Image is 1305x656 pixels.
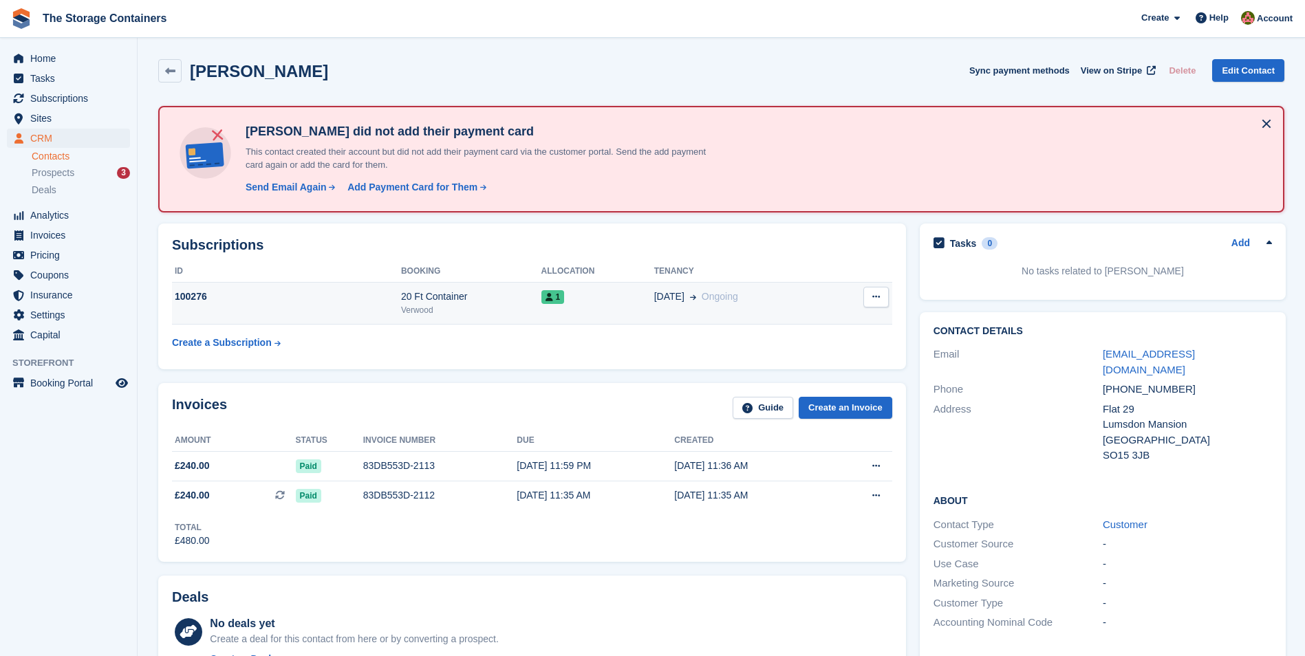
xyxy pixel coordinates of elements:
div: Create a deal for this contact from here or by converting a prospect. [210,632,498,646]
div: Email [934,347,1103,378]
div: [GEOGRAPHIC_DATA] [1103,433,1272,448]
a: [EMAIL_ADDRESS][DOMAIN_NAME] [1103,348,1195,375]
div: - [1103,595,1272,611]
a: Create a Subscription [172,330,281,356]
span: Analytics [30,206,113,225]
h2: Invoices [172,397,227,419]
h2: Contact Details [934,326,1272,337]
div: £480.00 [175,534,210,548]
img: Kirsty Simpson [1241,11,1255,25]
button: Delete [1163,59,1201,82]
span: Settings [30,305,113,325]
a: menu [7,49,130,68]
th: Status [296,430,363,452]
div: Marketing Source [934,576,1103,591]
img: no-card-linked-e7822e413c904bf8b177c4d89f31251c4716f9871600ec3ca5bfc59e148c83f4.svg [176,124,235,182]
h2: [PERSON_NAME] [190,62,328,80]
a: Add Payment Card for Them [342,180,488,195]
span: Home [30,49,113,68]
div: Create a Subscription [172,336,272,350]
p: This contact created their account but did not add their payment card via the customer portal. Se... [240,145,722,172]
a: Add [1231,236,1250,252]
span: CRM [30,129,113,148]
div: Lumsdon Mansion [1103,417,1272,433]
div: [DATE] 11:35 AM [674,488,830,503]
div: Contact Type [934,517,1103,533]
span: Sites [30,109,113,128]
span: Pricing [30,245,113,265]
a: menu [7,245,130,265]
div: No deals yet [210,615,498,632]
th: Due [517,430,674,452]
div: Verwood [401,304,541,316]
a: menu [7,226,130,245]
a: menu [7,89,130,108]
span: Paid [296,459,321,473]
span: Capital [30,325,113,345]
a: View on Stripe [1075,59,1158,82]
a: Preview store [114,375,130,391]
h4: [PERSON_NAME] did not add their payment card [240,124,722,140]
h2: About [934,493,1272,507]
span: Invoices [30,226,113,245]
div: - [1103,556,1272,572]
p: No tasks related to [PERSON_NAME] [934,264,1272,278]
span: Coupons [30,265,113,285]
div: 83DB553D-2113 [363,459,517,473]
div: Address [934,402,1103,463]
span: Account [1257,12,1293,25]
span: Ongoing [702,291,738,302]
a: Deals [32,183,130,197]
a: menu [7,69,130,88]
a: The Storage Containers [37,7,172,30]
div: SO15 3JB [1103,448,1272,463]
div: - [1103,615,1272,631]
h2: Subscriptions [172,237,892,253]
div: 83DB553D-2112 [363,488,517,503]
th: Invoice number [363,430,517,452]
th: Created [674,430,830,452]
div: 100276 [172,289,401,304]
a: Customer [1103,518,1147,530]
div: 0 [982,237,997,250]
a: menu [7,285,130,305]
div: Customer Type [934,595,1103,611]
span: Storefront [12,356,137,370]
a: Guide [733,397,793,419]
th: ID [172,261,401,283]
a: Create an Invoice [799,397,892,419]
a: Edit Contact [1212,59,1284,82]
span: View on Stripe [1081,64,1142,78]
span: [DATE] [654,289,684,304]
span: Tasks [30,69,113,88]
th: Amount [172,430,296,452]
th: Booking [401,261,541,283]
th: Tenancy [654,261,832,283]
div: [PHONE_NUMBER] [1103,382,1272,397]
div: Phone [934,382,1103,397]
h2: Tasks [950,237,977,250]
div: Use Case [934,556,1103,572]
a: menu [7,305,130,325]
div: [DATE] 11:59 PM [517,459,674,473]
div: 3 [117,167,130,179]
button: Sync payment methods [969,59,1070,82]
div: Add Payment Card for Them [347,180,477,195]
a: menu [7,373,130,393]
img: stora-icon-8386f47178a22dfd0bd8f6a31ec36ba5ce8667c1dd55bd0f319d3a0aa187defe.svg [11,8,32,29]
span: £240.00 [175,488,210,503]
a: menu [7,206,130,225]
span: Booking Portal [30,373,113,393]
a: menu [7,265,130,285]
div: Accounting Nominal Code [934,615,1103,631]
span: Paid [296,489,321,503]
div: - [1103,576,1272,591]
div: - [1103,536,1272,552]
h2: Deals [172,589,208,605]
div: [DATE] 11:36 AM [674,459,830,473]
span: £240.00 [175,459,210,473]
div: Flat 29 [1103,402,1272,417]
span: Help [1209,11,1229,25]
div: 20 Ft Container [401,289,541,304]
th: Allocation [541,261,654,283]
